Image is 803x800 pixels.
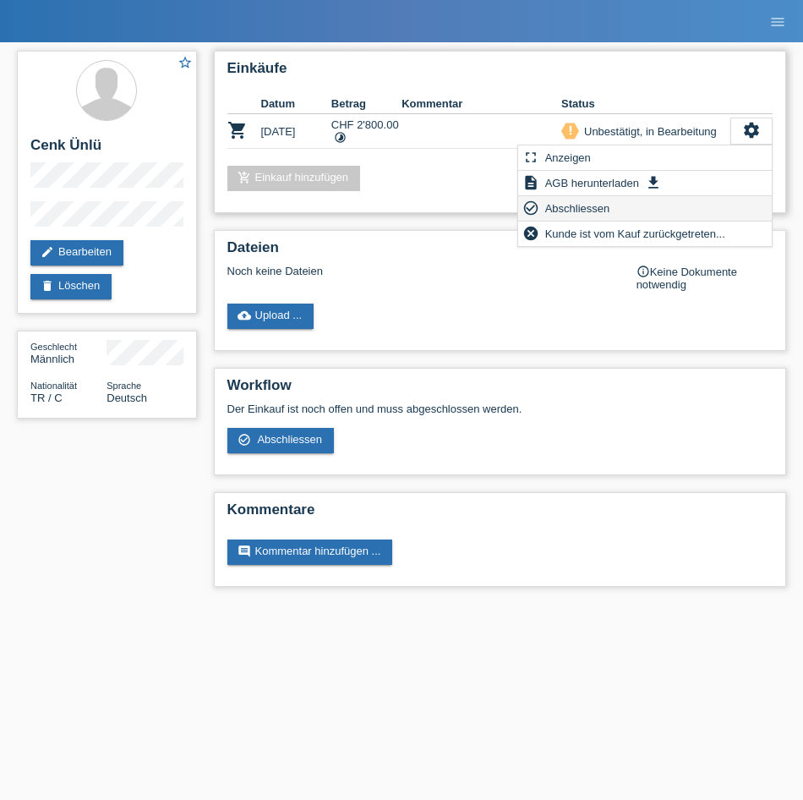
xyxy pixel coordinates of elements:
span: AGB herunterladen [543,173,642,193]
i: delete [41,279,54,293]
i: check_circle_outline [238,433,251,447]
i: Fixe Raten (24 Raten) [334,131,347,144]
h2: Cenk Ünlü [30,137,183,162]
span: Anzeigen [543,147,593,167]
h2: Kommentare [227,501,773,527]
th: Kommentar [401,94,561,114]
i: fullscreen [522,149,539,166]
a: commentKommentar hinzufügen ... [227,540,393,565]
i: star_border [178,55,193,70]
span: Abschliessen [543,198,613,218]
div: Männlich [30,340,107,365]
p: Der Einkauf ist noch offen und muss abgeschlossen werden. [227,403,773,415]
div: Noch keine Dateien [227,265,615,277]
div: Keine Dokumente notwendig [636,265,773,291]
span: Türkei / C / 24.11.1977 [30,392,63,404]
td: CHF 2'800.00 [331,114,401,149]
span: Sprache [107,381,141,391]
i: add_shopping_cart [238,171,251,184]
i: info_outline [636,265,650,278]
h2: Einkäufe [227,60,773,85]
i: comment [238,545,251,558]
i: check_circle_outline [522,200,539,216]
i: settings [742,121,761,140]
span: Nationalität [30,381,77,391]
div: Unbestätigt, in Bearbeitung [579,123,717,140]
span: Geschlecht [30,342,77,352]
i: get_app [645,174,662,191]
i: priority_high [565,124,576,136]
a: deleteLöschen [30,274,112,299]
h2: Workflow [227,377,773,403]
a: star_border [178,55,193,73]
td: [DATE] [261,114,331,149]
a: menu [761,16,795,26]
i: cloud_upload [238,309,251,322]
a: check_circle_outline Abschliessen [227,428,335,453]
i: edit [41,245,54,259]
a: cloud_uploadUpload ... [227,304,314,329]
a: add_shopping_cartEinkauf hinzufügen [227,166,361,191]
th: Datum [261,94,331,114]
span: Deutsch [107,392,147,404]
i: description [522,174,539,191]
i: POSP00026797 [227,120,248,140]
h2: Dateien [227,239,773,265]
span: Abschliessen [257,433,322,446]
a: editBearbeiten [30,240,123,266]
th: Betrag [331,94,401,114]
i: menu [769,14,786,30]
th: Status [561,94,730,114]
